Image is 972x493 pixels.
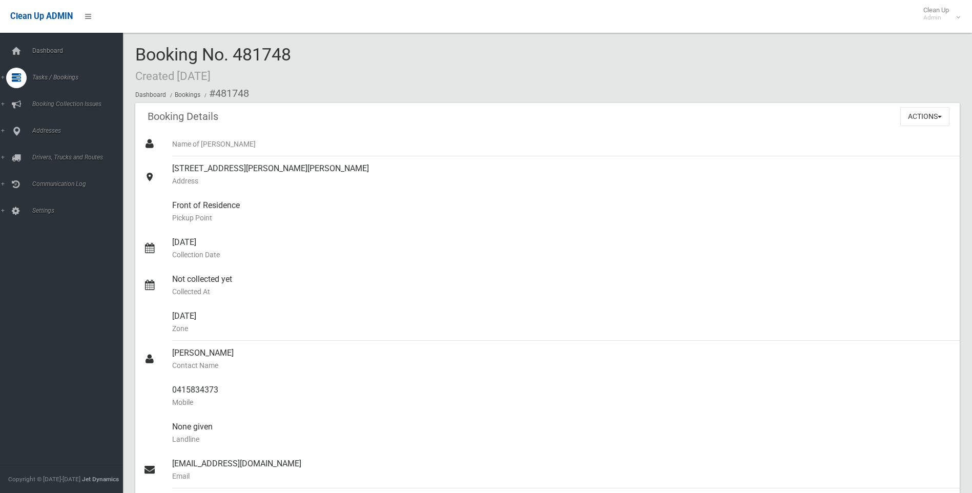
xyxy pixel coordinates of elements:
[172,175,952,187] small: Address
[29,47,131,54] span: Dashboard
[135,44,291,84] span: Booking No. 481748
[172,138,952,150] small: Name of [PERSON_NAME]
[923,14,949,22] small: Admin
[175,91,200,98] a: Bookings
[10,11,73,21] span: Clean Up ADMIN
[29,207,131,214] span: Settings
[172,193,952,230] div: Front of Residence
[172,378,952,415] div: 0415834373
[918,6,959,22] span: Clean Up
[172,415,952,451] div: None given
[172,470,952,482] small: Email
[172,212,952,224] small: Pickup Point
[172,433,952,445] small: Landline
[29,74,131,81] span: Tasks / Bookings
[172,249,952,261] small: Collection Date
[172,359,952,372] small: Contact Name
[172,285,952,298] small: Collected At
[135,451,960,488] a: [EMAIL_ADDRESS][DOMAIN_NAME]Email
[29,180,131,188] span: Communication Log
[8,476,80,483] span: Copyright © [DATE]-[DATE]
[172,267,952,304] div: Not collected yet
[135,107,231,127] header: Booking Details
[135,69,211,83] small: Created [DATE]
[82,476,119,483] strong: Jet Dynamics
[172,304,952,341] div: [DATE]
[172,451,952,488] div: [EMAIL_ADDRESS][DOMAIN_NAME]
[135,91,166,98] a: Dashboard
[172,230,952,267] div: [DATE]
[900,107,949,126] button: Actions
[202,84,249,103] li: #481748
[29,154,131,161] span: Drivers, Trucks and Routes
[172,322,952,335] small: Zone
[172,156,952,193] div: [STREET_ADDRESS][PERSON_NAME][PERSON_NAME]
[29,100,131,108] span: Booking Collection Issues
[172,396,952,408] small: Mobile
[29,127,131,134] span: Addresses
[172,341,952,378] div: [PERSON_NAME]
